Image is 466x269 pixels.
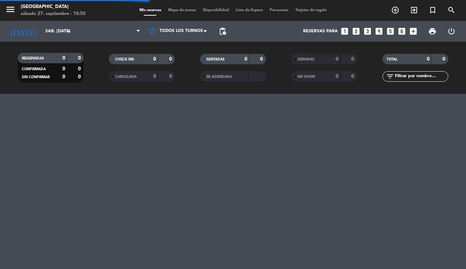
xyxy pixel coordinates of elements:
span: print [428,27,437,35]
i: looks_one [340,27,349,36]
input: Filtrar por nombre... [394,73,448,80]
span: SERVIDAS [297,58,314,61]
i: looks_4 [374,27,383,36]
strong: 0 [78,74,82,79]
span: CANCELADA [115,75,137,79]
strong: 0 [62,56,65,60]
span: TOTAL [387,58,397,61]
i: looks_6 [397,27,406,36]
i: power_settings_new [447,27,456,35]
span: Pre-acceso [266,8,292,12]
strong: 0 [336,74,338,79]
strong: 0 [336,57,338,62]
span: Mapa de mesas [165,8,199,12]
strong: 0 [351,57,355,62]
div: LOG OUT [442,21,461,42]
button: menu [5,4,16,17]
strong: 0 [169,57,173,62]
span: RESERVAR MESA [386,4,405,16]
strong: 0 [78,66,82,71]
strong: 0 [62,66,65,71]
span: Disponibilidad [199,8,232,12]
strong: 0 [153,74,156,79]
span: Lista de Espera [232,8,266,12]
strong: 0 [62,74,65,79]
span: Reserva especial [423,4,442,16]
span: pending_actions [218,27,227,35]
strong: 0 [78,56,82,60]
div: sábado 27. septiembre - 18:50 [21,10,86,17]
i: looks_3 [363,27,372,36]
i: looks_two [352,27,361,36]
strong: 0 [442,57,447,62]
span: RESERVADAS [22,57,44,60]
i: filter_list [386,72,394,81]
strong: 0 [351,74,355,79]
strong: 0 [153,57,156,62]
span: Tarjetas de regalo [292,8,330,12]
span: BUSCAR [442,4,461,16]
i: menu [5,4,16,15]
strong: 0 [244,57,247,62]
i: search [447,6,456,14]
i: add_circle_outline [391,6,399,14]
i: turned_in_not [429,6,437,14]
span: NO SHOW [297,75,315,79]
span: CHECK INS [115,58,134,61]
span: SIN CONFIRMAR [22,75,50,79]
strong: 0 [169,74,173,79]
strong: 0 [427,57,430,62]
span: CONFIRMADA [22,67,46,71]
span: Mis reservas [136,8,165,12]
span: Reservas para [303,29,338,34]
div: [GEOGRAPHIC_DATA] [21,3,86,10]
strong: 0 [260,57,264,62]
span: WALK IN [405,4,423,16]
span: RE AGENDADA [206,75,232,79]
i: exit_to_app [410,6,418,14]
i: looks_5 [386,27,395,36]
i: [DATE] [5,24,42,39]
i: arrow_drop_down [64,27,73,35]
i: add_box [409,27,418,36]
span: SENTADAS [206,58,225,61]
